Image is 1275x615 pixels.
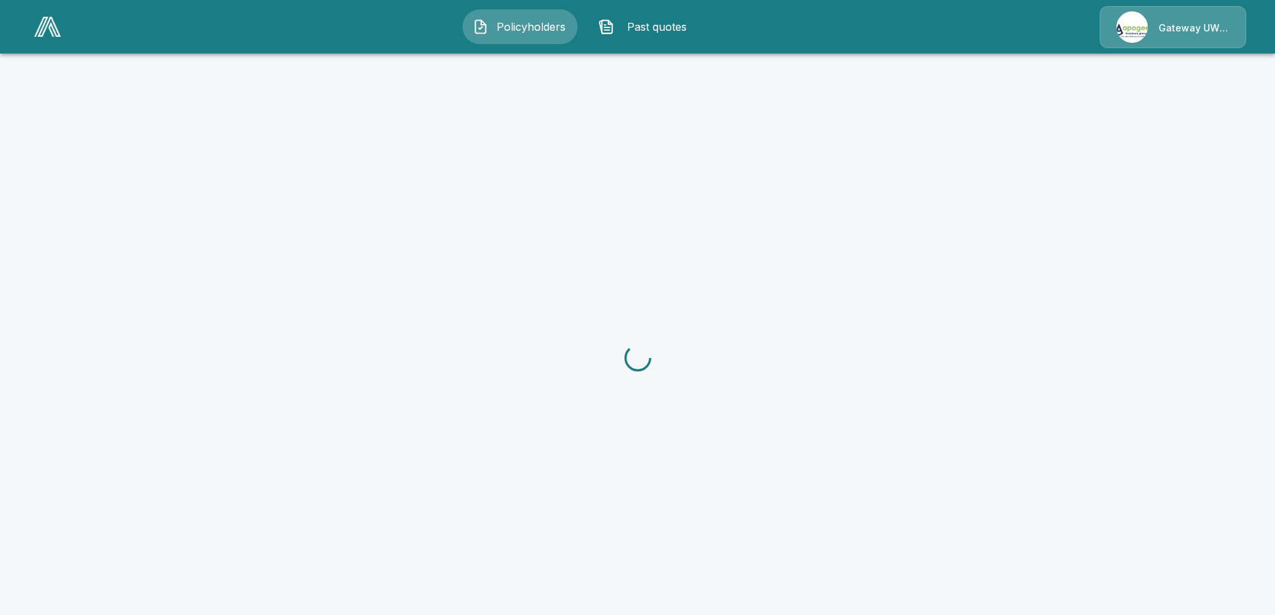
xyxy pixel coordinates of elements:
button: Policyholders IconPolicyholders [462,9,578,44]
button: Past quotes IconPast quotes [588,9,703,44]
span: Past quotes [620,19,693,35]
img: Policyholders Icon [473,19,489,35]
img: AA Logo [34,17,61,37]
img: Past quotes Icon [598,19,614,35]
span: Policyholders [494,19,568,35]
